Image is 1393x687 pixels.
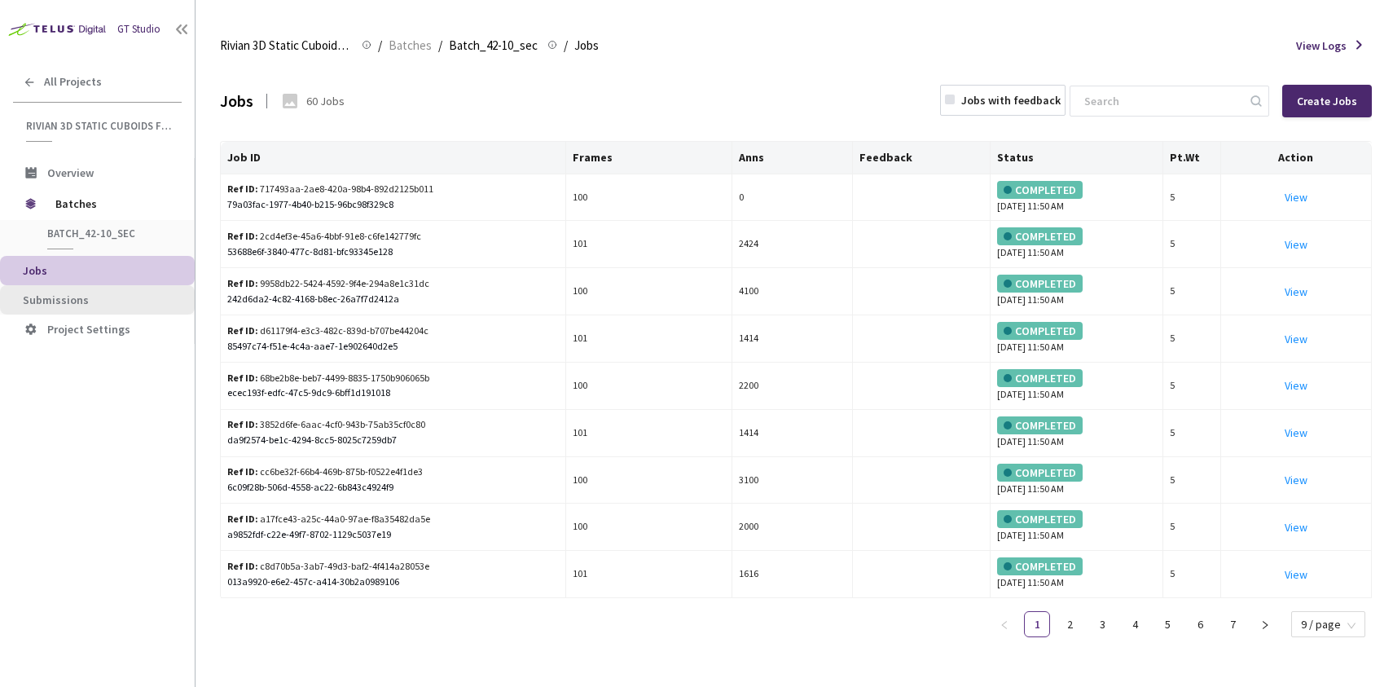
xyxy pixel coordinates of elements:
a: View [1285,237,1307,252]
div: 2cd4ef3e-45a6-4bbf-91e8-c6fe142779fc [227,229,436,244]
th: Pt.Wt [1163,142,1221,174]
div: 53688e6f-3840-477c-8d81-bfc93345e128 [227,244,559,260]
div: da9f2574-be1c-4294-8cc5-8025c7259db7 [227,433,559,448]
a: View [1285,378,1307,393]
th: Anns [732,142,853,174]
span: Batch_42-10_sec [449,36,538,55]
span: Rivian 3D Static Cuboids fixed[2024-25] [220,36,352,55]
div: 6c09f28b-506d-4558-ac22-6b843c4924f9 [227,480,559,495]
td: 101 [566,410,732,457]
div: [DATE] 11:50 AM [997,510,1156,544]
td: 101 [566,551,732,598]
div: 79a03fac-1977-4b40-b215-96bc98f329c8 [227,197,559,213]
div: COMPLETED [997,275,1083,293]
div: 717493aa-2ae8-420a-98b4-892d2125b011 [227,182,436,197]
span: 9 / page [1301,612,1356,636]
li: 5 [1154,611,1180,637]
a: View [1285,284,1307,299]
div: Create Jobs [1297,95,1357,108]
td: 5 [1163,363,1221,410]
b: Ref ID: [227,418,258,430]
span: Rivian 3D Static Cuboids fixed[2024-25] [26,119,172,133]
div: 85497c74-f51e-4c4a-aae7-1e902640d2e5 [227,339,559,355]
li: / [438,36,442,55]
span: left [1000,620,1009,630]
td: 101 [566,315,732,363]
li: Previous Page [991,611,1017,637]
td: 100 [566,363,732,410]
b: Ref ID: [227,183,258,195]
li: 1 [1024,611,1050,637]
b: Ref ID: [227,324,258,337]
div: COMPLETED [997,510,1083,528]
td: 1616 [732,551,853,598]
div: COMPLETED [997,557,1083,575]
a: 6 [1188,612,1212,636]
div: Page Size [1291,611,1365,631]
div: [DATE] 11:50 AM [997,275,1156,308]
div: COMPLETED [997,227,1083,245]
b: Ref ID: [227,465,258,478]
a: View [1285,473,1307,487]
li: 7 [1219,611,1246,637]
div: COMPLETED [997,181,1083,199]
th: Feedback [853,142,991,174]
td: 1414 [732,410,853,457]
td: 2200 [732,363,853,410]
div: [DATE] 11:50 AM [997,557,1156,591]
li: 4 [1122,611,1148,637]
b: Ref ID: [227,513,258,525]
a: 1 [1025,612,1049,636]
td: 100 [566,504,732,551]
span: Batches [389,36,432,55]
span: All Projects [44,75,102,89]
td: 100 [566,174,732,222]
span: Jobs [574,36,599,55]
span: Batches [55,187,167,220]
a: 4 [1123,612,1147,636]
a: View [1285,332,1307,346]
div: [DATE] 11:50 AM [997,322,1156,355]
div: COMPLETED [997,322,1083,340]
th: Status [991,142,1163,174]
div: COMPLETED [997,464,1083,482]
li: Next Page [1252,611,1278,637]
td: 100 [566,457,732,504]
div: [DATE] 11:50 AM [997,227,1156,261]
b: Ref ID: [227,230,258,242]
div: 242d6da2-4c82-4168-b8ec-26a7f7d2412a [227,292,559,307]
li: 3 [1089,611,1115,637]
div: d61179f4-e3c3-482c-839d-b707be44204c [227,324,436,339]
th: Job ID [221,142,566,174]
li: 6 [1187,611,1213,637]
td: 5 [1163,174,1221,222]
td: 2000 [732,504,853,551]
span: View Logs [1296,37,1347,55]
input: Search [1074,86,1248,116]
a: 3 [1090,612,1114,636]
td: 1414 [732,315,853,363]
div: 68be2b8e-beb7-4499-8835-1750b906065b [227,371,436,386]
td: 5 [1163,315,1221,363]
span: Project Settings [47,322,130,337]
td: 5 [1163,221,1221,268]
a: Batches [385,36,435,54]
div: ecec193f-edfc-47c5-9dc9-6bff1d191018 [227,385,559,401]
button: right [1252,611,1278,637]
a: View [1285,190,1307,205]
a: 2 [1057,612,1082,636]
div: 9958db22-5424-4592-9f4e-294a8e1c31dc [227,276,436,292]
td: 5 [1163,268,1221,315]
b: Ref ID: [227,277,258,289]
div: [DATE] 11:50 AM [997,416,1156,450]
div: 60 Jobs [306,92,345,110]
td: 4100 [732,268,853,315]
a: View [1285,567,1307,582]
div: a9852fdf-c22e-49f7-8702-1129c5037e19 [227,527,559,543]
td: 5 [1163,457,1221,504]
div: COMPLETED [997,416,1083,434]
button: left [991,611,1017,637]
div: [DATE] 11:50 AM [997,369,1156,403]
th: Frames [566,142,732,174]
span: Overview [47,165,94,180]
